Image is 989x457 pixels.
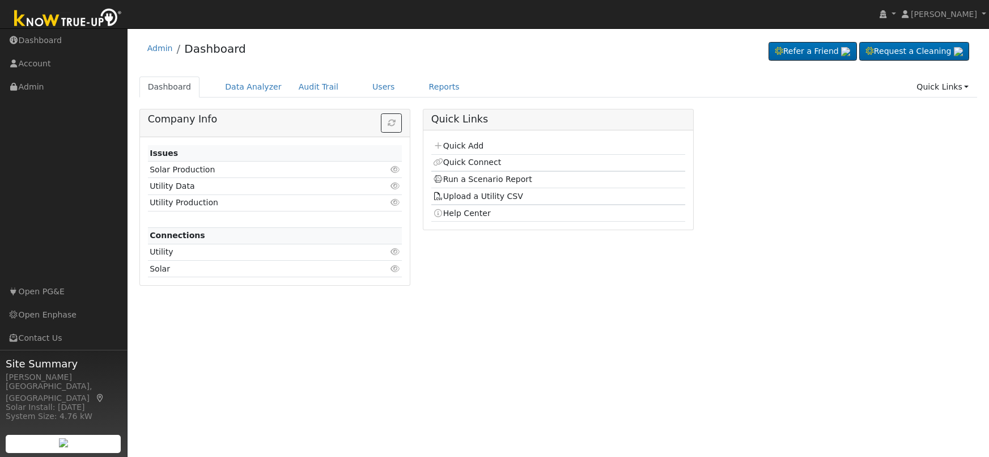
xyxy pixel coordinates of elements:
[59,438,68,447] img: retrieve
[908,77,977,98] a: Quick Links
[147,44,173,53] a: Admin
[364,77,404,98] a: Users
[421,77,468,98] a: Reports
[148,194,361,211] td: Utility Production
[390,166,400,174] i: Click to view
[6,371,121,383] div: [PERSON_NAME]
[433,209,491,218] a: Help Center
[6,401,121,413] div: Solar Install: [DATE]
[148,162,361,178] td: Solar Production
[148,244,361,260] td: Utility
[148,261,361,277] td: Solar
[433,158,501,167] a: Quick Connect
[433,192,523,201] a: Upload a Utility CSV
[390,198,400,206] i: Click to view
[290,77,347,98] a: Audit Trail
[431,113,686,125] h5: Quick Links
[433,141,483,150] a: Quick Add
[150,149,178,158] strong: Issues
[217,77,290,98] a: Data Analyzer
[390,265,400,273] i: Click to view
[859,42,969,61] a: Request a Cleaning
[150,231,205,240] strong: Connections
[6,380,121,404] div: [GEOGRAPHIC_DATA], [GEOGRAPHIC_DATA]
[184,42,246,56] a: Dashboard
[6,411,121,422] div: System Size: 4.76 kW
[95,393,105,403] a: Map
[954,47,963,56] img: retrieve
[911,10,977,19] span: [PERSON_NAME]
[6,356,121,371] span: Site Summary
[9,6,128,32] img: Know True-Up
[139,77,200,98] a: Dashboard
[841,47,850,56] img: retrieve
[148,113,402,125] h5: Company Info
[769,42,857,61] a: Refer a Friend
[433,175,532,184] a: Run a Scenario Report
[390,182,400,190] i: Click to view
[390,248,400,256] i: Click to view
[148,178,361,194] td: Utility Data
